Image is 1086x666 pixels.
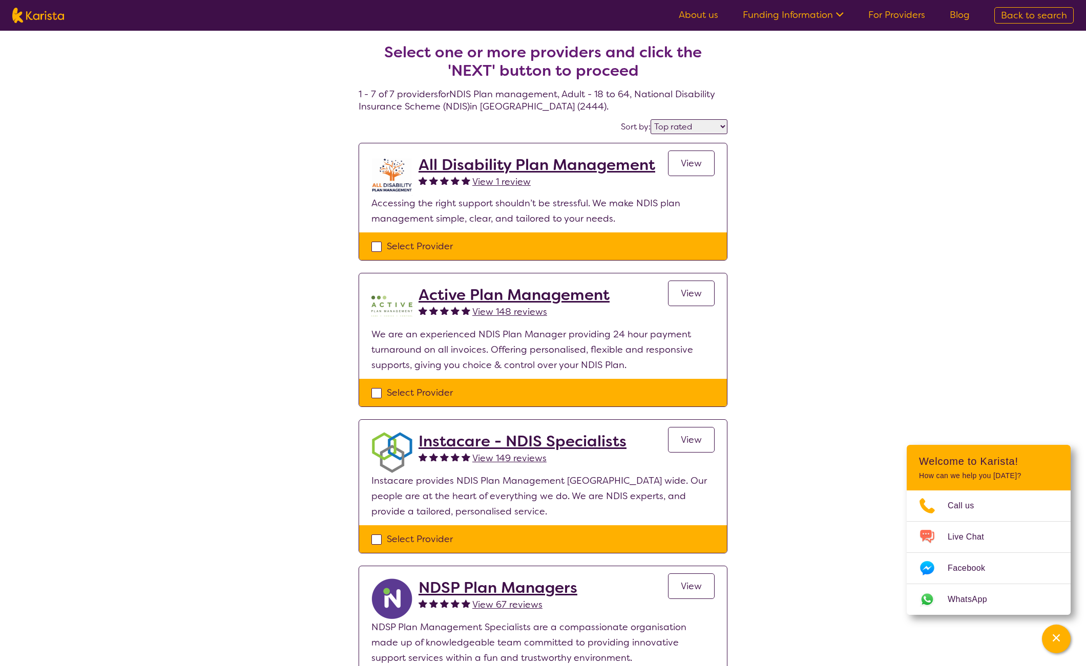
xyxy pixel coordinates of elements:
[950,9,970,21] a: Blog
[907,445,1071,615] div: Channel Menu
[681,580,702,592] span: View
[359,18,727,113] h4: 1 - 7 of 7 providers for NDIS Plan management , Adult - 18 to 64 , National Disability Insurance ...
[440,306,449,315] img: fullstar
[451,599,460,608] img: fullstar
[12,8,64,23] img: Karista logo
[419,453,427,461] img: fullstar
[419,306,427,315] img: fullstar
[472,304,547,319] a: View 148 reviews
[868,9,925,21] a: For Providers
[907,490,1071,615] ul: Choose channel
[919,455,1058,467] h2: Welcome to Karista!
[419,432,626,450] a: Instacare - NDIS Specialists
[472,176,531,188] span: View 1 review
[371,619,715,665] p: NDSP Plan Management Specialists are a compassionate organisation made up of knowledgeable team c...
[681,157,702,169] span: View
[743,9,844,21] a: Funding Information
[1001,9,1067,22] span: Back to search
[462,176,470,185] img: fullstar
[440,176,449,185] img: fullstar
[472,598,542,611] span: View 67 reviews
[371,196,715,226] p: Accessing the right support shouldn’t be stressful. We make NDIS plan management simple, clear, a...
[429,599,438,608] img: fullstar
[462,599,470,608] img: fullstar
[919,471,1058,480] p: How can we help you [DATE]?
[472,597,542,612] a: View 67 reviews
[419,156,655,174] a: All Disability Plan Management
[681,287,702,299] span: View
[451,306,460,315] img: fullstar
[440,599,449,608] img: fullstar
[472,452,547,464] span: View 149 reviews
[451,453,460,461] img: fullstar
[429,176,438,185] img: fullstar
[679,9,718,21] a: About us
[668,151,715,176] a: View
[419,286,610,304] a: Active Plan Management
[371,286,412,327] img: pypzb5qm7jexfhutod0x.png
[371,156,412,196] img: at5vqv0lot2lggohlylh.jpg
[419,578,577,597] a: NDSP Plan Managers
[371,578,412,619] img: ryxpuxvt8mh1enfatjpo.png
[1042,625,1071,653] button: Channel Menu
[948,529,996,545] span: Live Chat
[948,498,987,513] span: Call us
[371,327,715,373] p: We are an experienced NDIS Plan Manager providing 24 hour payment turnaround on all invoices. Off...
[668,427,715,453] a: View
[419,599,427,608] img: fullstar
[371,43,715,80] h2: Select one or more providers and click the 'NEXT' button to proceed
[451,176,460,185] img: fullstar
[681,434,702,446] span: View
[419,176,427,185] img: fullstar
[429,453,438,461] img: fullstar
[371,432,412,473] img: obkhna0zu27zdd4ubuus.png
[994,7,1074,24] a: Back to search
[371,473,715,519] p: Instacare provides NDIS Plan Management [GEOGRAPHIC_DATA] wide. Our people are at the heart of ev...
[462,306,470,315] img: fullstar
[907,584,1071,615] a: Web link opens in a new tab.
[429,306,438,315] img: fullstar
[668,281,715,306] a: View
[440,453,449,461] img: fullstar
[948,592,999,607] span: WhatsApp
[472,450,547,466] a: View 149 reviews
[472,174,531,189] a: View 1 review
[472,306,547,318] span: View 148 reviews
[621,121,651,132] label: Sort by:
[668,573,715,599] a: View
[462,453,470,461] img: fullstar
[948,561,997,576] span: Facebook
